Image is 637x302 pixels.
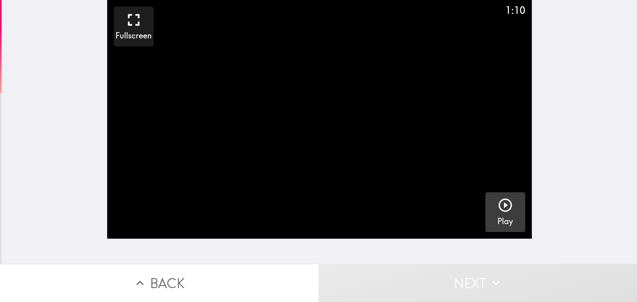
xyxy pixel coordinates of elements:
h5: Play [497,216,513,227]
button: Play [485,192,525,232]
h5: Fullscreen [115,30,152,41]
button: Next [318,264,637,302]
div: 1:10 [505,3,525,17]
button: Fullscreen [114,7,154,46]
